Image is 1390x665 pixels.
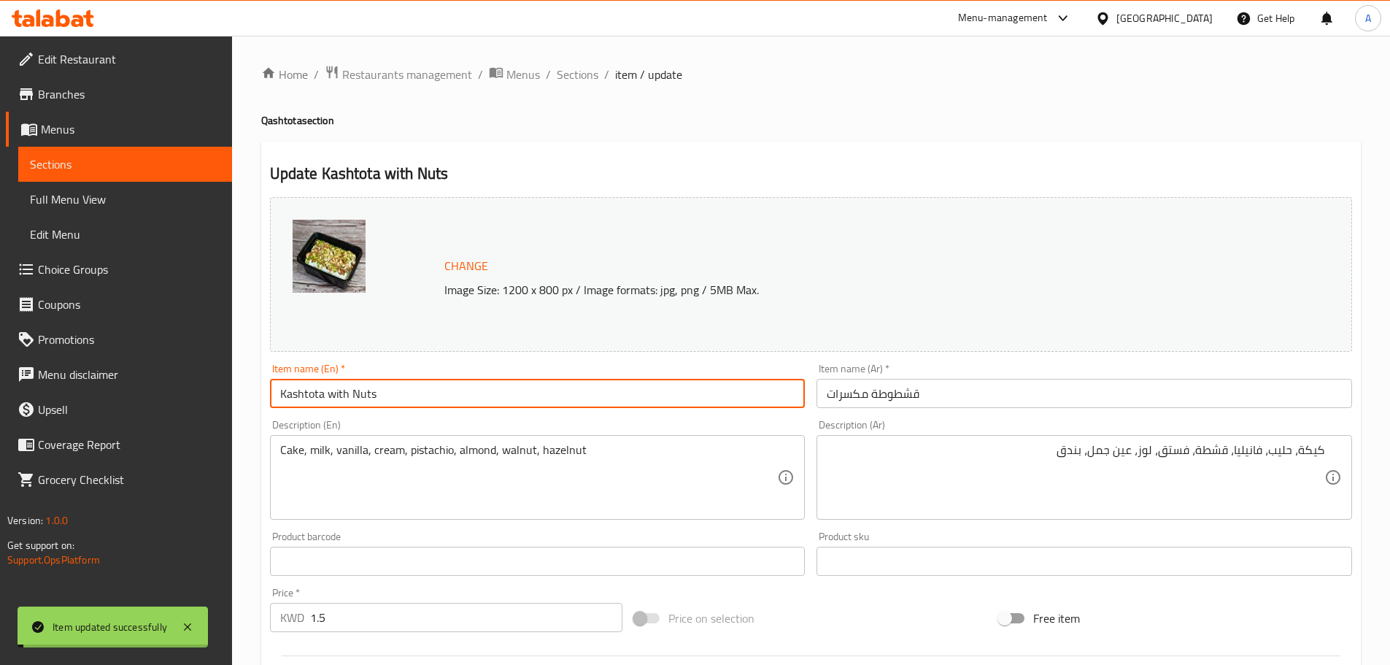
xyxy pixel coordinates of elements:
[604,66,609,83] li: /
[38,296,220,313] span: Coupons
[958,9,1048,27] div: Menu-management
[546,66,551,83] li: /
[38,331,220,348] span: Promotions
[38,50,220,68] span: Edit Restaurant
[1033,610,1080,627] span: Free item
[6,42,232,77] a: Edit Restaurant
[38,261,220,278] span: Choice Groups
[280,609,304,626] p: KWD
[280,443,778,512] textarea: Cake, milk, vanilla, cream, pistachio, almond, walnut, hazelnut
[6,252,232,287] a: Choice Groups
[18,182,232,217] a: Full Menu View
[18,217,232,252] a: Edit Menu
[30,155,220,173] span: Sections
[30,226,220,243] span: Edit Menu
[38,366,220,383] span: Menu disclaimer
[38,436,220,453] span: Coverage Report
[30,191,220,208] span: Full Menu View
[615,66,682,83] span: item / update
[270,163,1352,185] h2: Update Kashtota with Nuts
[6,357,232,392] a: Menu disclaimer
[18,147,232,182] a: Sections
[1365,10,1371,26] span: A
[7,536,74,555] span: Get support on:
[41,120,220,138] span: Menus
[314,66,319,83] li: /
[7,511,43,530] span: Version:
[261,113,1361,128] h4: Qashtota section
[293,220,366,293] img: %D9%82%D8%B4%D8%B7%D9%88%D8%B7%D9%87_%D9%85%D9%83%D8%B3%D8%B1%D8%A7%D8%AA638926888169499477.jpg
[6,392,232,427] a: Upsell
[827,443,1324,512] textarea: كيكة، حليب، فانيليا، قشطة، فستق، لوز، عين جمل، بندق
[270,547,806,576] input: Please enter product barcode
[7,550,100,569] a: Support.OpsPlatform
[342,66,472,83] span: Restaurants management
[310,603,623,632] input: Please enter price
[439,251,494,281] button: Change
[1116,10,1213,26] div: [GEOGRAPHIC_DATA]
[45,511,68,530] span: 1.0.0
[38,85,220,103] span: Branches
[6,112,232,147] a: Menus
[816,379,1352,408] input: Enter name Ar
[261,66,308,83] a: Home
[6,462,232,497] a: Grocery Checklist
[489,65,540,84] a: Menus
[261,65,1361,84] nav: breadcrumb
[53,619,167,635] div: Item updated successfully
[668,610,754,627] span: Price on selection
[38,401,220,418] span: Upsell
[270,379,806,408] input: Enter name En
[557,66,598,83] a: Sections
[38,471,220,488] span: Grocery Checklist
[6,287,232,322] a: Coupons
[6,322,232,357] a: Promotions
[816,547,1352,576] input: Please enter product sku
[6,77,232,112] a: Branches
[506,66,540,83] span: Menus
[6,427,232,462] a: Coverage Report
[478,66,483,83] li: /
[444,255,488,277] span: Change
[439,281,1216,299] p: Image Size: 1200 x 800 px / Image formats: jpg, png / 5MB Max.
[325,65,472,84] a: Restaurants management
